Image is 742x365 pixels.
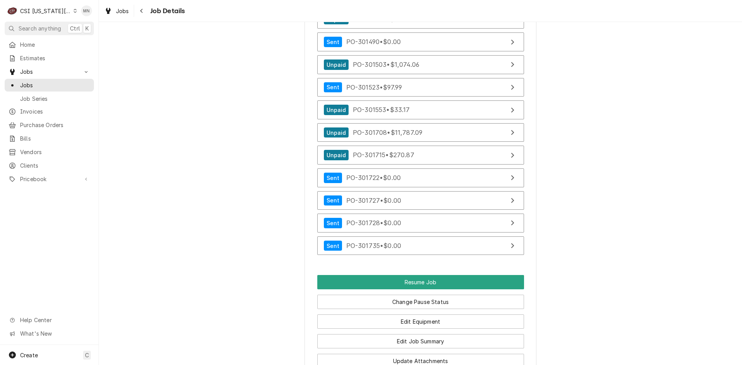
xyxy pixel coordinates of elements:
span: Home [20,41,90,49]
div: Button Group Row [317,275,524,289]
span: Job Details [148,6,185,16]
span: PO-301722 • $0.00 [346,174,401,182]
span: PO-301490 • $0.00 [346,38,401,46]
a: Jobs [5,79,94,92]
button: Edit Job Summary [317,334,524,348]
div: CSI [US_STATE][GEOGRAPHIC_DATA] [20,7,71,15]
span: Ctrl [70,24,80,32]
a: Vendors [5,146,94,158]
span: Jobs [116,7,129,15]
a: Go to Help Center [5,314,94,326]
a: View Purchase Order [317,32,524,51]
a: View Purchase Order [317,78,524,97]
button: Navigate back [136,5,148,17]
a: View Purchase Order [317,100,524,119]
a: Go to Jobs [5,65,94,78]
a: Go to What's New [5,327,94,340]
div: Button Group Row [317,309,524,329]
span: Jobs [20,68,78,76]
a: Bills [5,132,94,145]
span: PO-301727 • $0.00 [346,196,401,204]
span: Create [20,352,38,358]
span: PO-301735 • $0.00 [346,242,401,250]
div: Sent [324,195,342,206]
a: Job Series [5,92,94,105]
button: Change Pause Status [317,295,524,309]
div: Sent [324,37,342,47]
a: Purchase Orders [5,119,94,131]
div: Unpaid [324,59,349,70]
span: C [85,351,89,359]
span: Purchase Orders [20,121,90,129]
a: Invoices [5,105,94,118]
span: Invoices [20,107,90,115]
div: Button Group Row [317,329,524,348]
span: Job Series [20,95,90,103]
div: Sent [324,241,342,251]
button: Search anythingCtrlK [5,22,94,35]
span: PO-301715 • $270.87 [353,151,414,159]
a: View Purchase Order [317,191,524,210]
div: C [7,5,18,16]
button: Edit Equipment [317,314,524,329]
span: PO-301553 • $33.17 [353,106,410,114]
span: PO-301459 • $162.16 [353,15,412,23]
span: Jobs [20,81,90,89]
div: MN [81,5,92,16]
div: Unpaid [324,105,349,115]
span: Pricebook [20,175,78,183]
span: PO-301708 • $11,787.09 [353,129,422,136]
span: PO-301523 • $97.99 [346,83,402,91]
a: View Purchase Order [317,236,524,255]
div: Button Group Row [317,289,524,309]
span: PO-301503 • $1,074.06 [353,61,419,68]
div: Sent [324,82,342,93]
a: Jobs [101,5,132,17]
a: View Purchase Order [317,214,524,233]
button: Resume Job [317,275,524,289]
a: View Purchase Order [317,168,524,187]
div: Unpaid [324,150,349,160]
span: Estimates [20,54,90,62]
a: Go to Pricebook [5,173,94,185]
div: Sent [324,173,342,183]
a: Clients [5,159,94,172]
span: Help Center [20,316,89,324]
a: View Purchase Order [317,123,524,142]
div: CSI Kansas City's Avatar [7,5,18,16]
div: Unpaid [324,127,349,138]
span: Vendors [20,148,90,156]
span: What's New [20,329,89,338]
span: PO-301728 • $0.00 [346,219,401,227]
span: Bills [20,134,90,143]
div: Sent [324,218,342,228]
div: Melissa Nehls's Avatar [81,5,92,16]
a: View Purchase Order [317,55,524,74]
span: Search anything [19,24,61,32]
span: Clients [20,161,90,170]
span: K [85,24,89,32]
a: Estimates [5,52,94,65]
a: View Purchase Order [317,146,524,165]
a: Home [5,38,94,51]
